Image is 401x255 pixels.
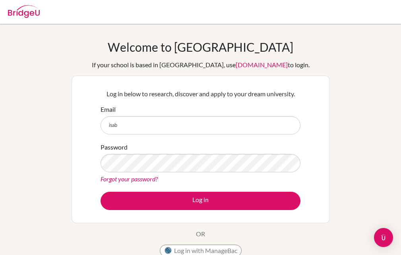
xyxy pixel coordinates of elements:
[196,229,205,239] p: OR
[101,142,128,152] label: Password
[108,40,293,54] h1: Welcome to [GEOGRAPHIC_DATA]
[101,89,300,99] p: Log in below to research, discover and apply to your dream university.
[101,192,300,210] button: Log in
[236,61,288,68] a: [DOMAIN_NAME]
[374,228,393,247] div: Open Intercom Messenger
[92,60,310,70] div: If your school is based in [GEOGRAPHIC_DATA], use to login.
[101,175,158,183] a: Forgot your password?
[8,5,40,18] img: Bridge-U
[101,105,116,114] label: Email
